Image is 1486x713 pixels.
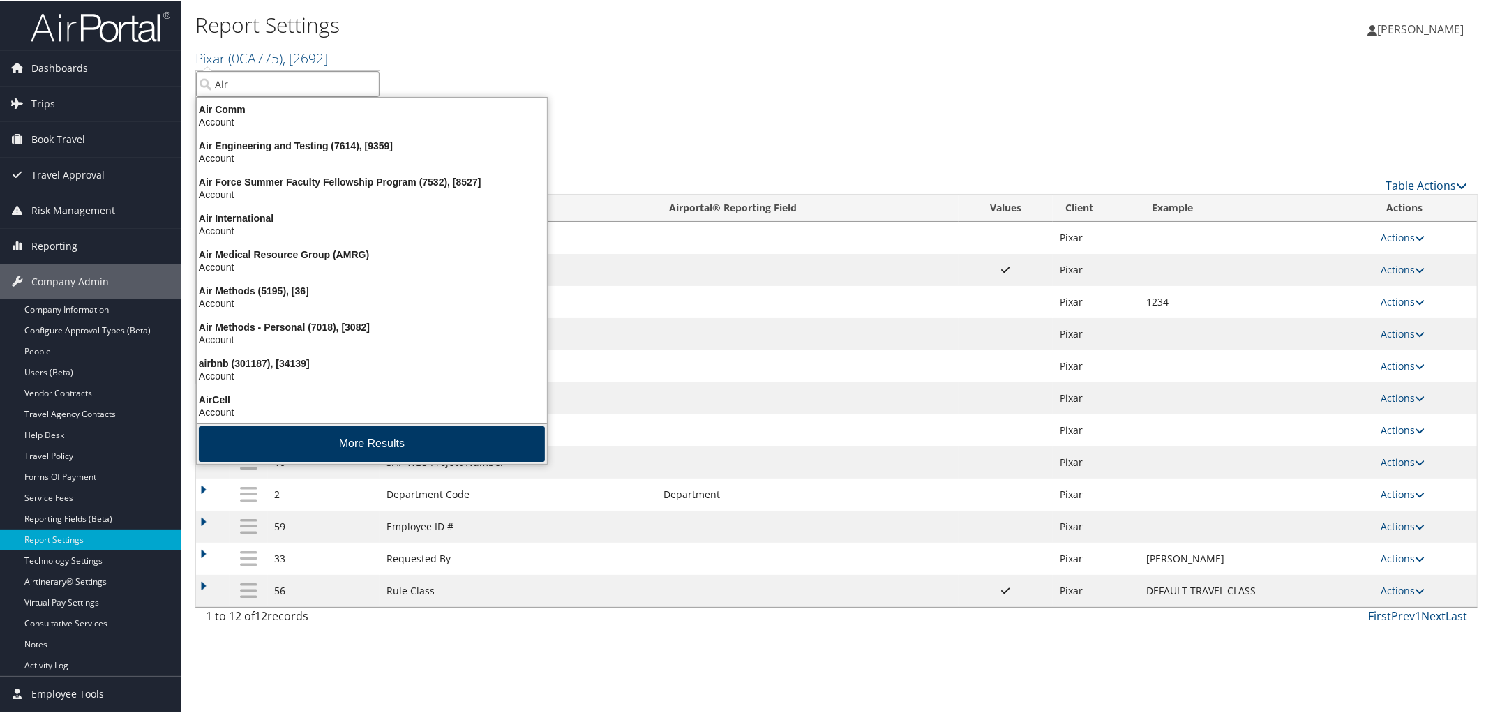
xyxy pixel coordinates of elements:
span: Company Admin [31,263,109,298]
a: Pixar [195,47,328,66]
a: [PERSON_NAME] [1367,7,1478,49]
span: Risk Management [31,192,115,227]
a: Actions [1381,262,1425,275]
div: Air Force Summer Faculty Fellowship Program (7532), [8527] [188,174,555,187]
td: Pixar [1053,317,1139,349]
a: Actions [1381,294,1425,307]
div: Air Engineering and Testing (7614), [9359] [188,138,555,151]
td: 56 [268,573,380,606]
div: AirCell [188,392,555,405]
span: Employee Tools [31,675,104,710]
td: Pixar [1053,477,1139,509]
a: Actions [1381,230,1425,243]
div: Account [188,151,555,163]
th: Example [1139,193,1374,220]
div: Account [188,260,555,272]
th: Actions [1374,193,1477,220]
th: Client [1053,193,1139,220]
td: Pixar [1053,573,1139,606]
span: , [ 2692 ] [283,47,328,66]
div: Air International [188,211,555,223]
td: 33 [268,541,380,573]
div: Account [188,296,555,308]
a: Actions [1381,326,1425,339]
a: Actions [1381,358,1425,371]
a: Last [1446,607,1467,622]
th: Values [959,193,1053,220]
div: airbnb (301187), [34139] [188,356,555,368]
td: Department Code [380,477,656,509]
td: Pixar [1053,413,1139,445]
a: Actions [1381,390,1425,403]
td: Department [656,477,959,509]
div: Account [188,114,555,127]
td: 2 [268,477,380,509]
td: Rule Class [380,573,656,606]
td: 59 [268,509,380,541]
a: Actions [1381,422,1425,435]
td: Pixar [1053,285,1139,317]
td: Pixar [1053,445,1139,477]
td: Pixar [1053,253,1139,285]
div: Air Methods - Personal (7018), [3082] [188,320,555,332]
span: ( 0CA775 ) [228,47,283,66]
span: [PERSON_NAME] [1377,20,1464,36]
div: Account [188,187,555,200]
span: 12 [255,607,267,622]
a: Next [1421,607,1446,622]
th: Airportal&reg; Reporting Field [656,193,959,220]
td: Requested By [380,541,656,573]
td: [PERSON_NAME] [1139,541,1374,573]
a: Actions [1381,550,1425,564]
a: Prev [1391,607,1415,622]
td: 1234 [1139,285,1374,317]
div: Air Methods (5195), [36] [188,283,555,296]
div: 1 to 12 of records [206,606,506,630]
button: More Results [199,425,545,460]
td: Pixar [1053,220,1139,253]
a: First [1368,607,1391,622]
span: Travel Approval [31,156,105,191]
span: Trips [31,85,55,120]
a: Actions [1381,583,1425,596]
div: Air Medical Resource Group (AMRG) [188,247,555,260]
td: Pixar [1053,349,1139,381]
a: Actions [1381,486,1425,500]
img: airportal-logo.png [31,9,170,42]
div: Account [188,368,555,381]
div: Air Comm [188,102,555,114]
td: Pixar [1053,541,1139,573]
td: Pixar [1053,509,1139,541]
div: Account [188,405,555,417]
input: Search Accounts [196,70,380,96]
div: Account [188,332,555,345]
span: Book Travel [31,121,85,156]
span: Reporting [31,227,77,262]
a: 1 [1415,607,1421,622]
span: Dashboards [31,50,88,84]
a: Table Actions [1386,177,1467,192]
a: Actions [1381,518,1425,532]
a: Actions [1381,454,1425,467]
td: Pixar [1053,381,1139,413]
td: Employee ID # [380,509,656,541]
h1: Report Settings [195,9,1050,38]
div: Account [188,223,555,236]
td: DEFAULT TRAVEL CLASS [1139,573,1374,606]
